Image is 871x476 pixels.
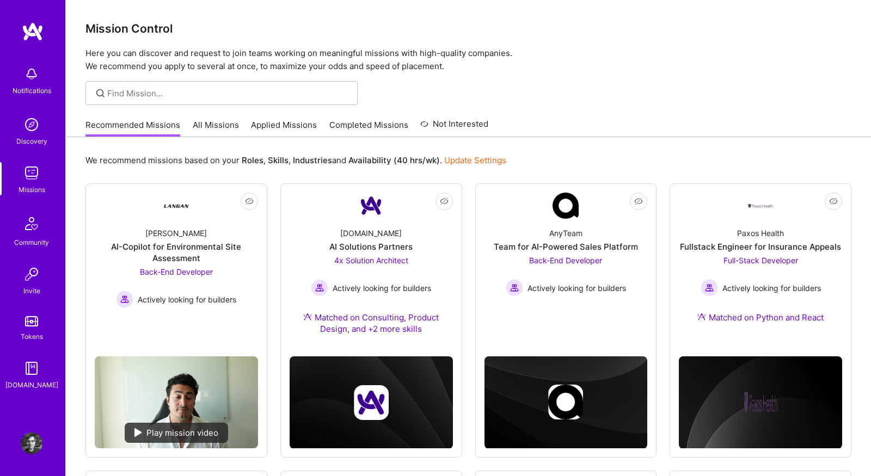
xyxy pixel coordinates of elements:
img: Community [19,211,45,237]
img: Company logo [548,385,583,419]
div: AI-Copilot for Environmental Site Assessment [95,241,258,264]
div: Play mission video [125,423,228,443]
div: Invite [23,285,40,296]
img: cover [484,356,648,448]
div: [DOMAIN_NAME] [340,227,402,239]
img: Company logo [743,385,778,420]
div: Paxos Health [737,227,784,239]
i: icon EyeClosed [440,197,449,206]
div: Community [14,237,49,248]
div: AnyTeam [549,227,582,239]
span: Actively looking for builders [722,282,821,294]
div: Team for AI-Powered Sales Platform [494,241,638,252]
div: Notifications [13,85,51,96]
img: logo [22,22,44,41]
img: tokens [25,316,38,326]
img: play [134,428,142,437]
div: Matched on Python and React [697,312,824,323]
b: Industries [293,155,332,165]
a: Company LogoAnyTeamTeam for AI-Powered Sales PlatformBack-End Developer Actively looking for buil... [484,193,648,316]
img: Company Logo [163,193,189,219]
span: Back-End Developer [529,256,602,265]
h3: Mission Control [85,22,851,35]
a: Update Settings [444,155,506,165]
a: Company Logo[PERSON_NAME]AI-Copilot for Environmental Site AssessmentBack-End Developer Actively ... [95,193,258,348]
img: Ateam Purple Icon [303,312,312,321]
span: Full-Stack Developer [723,256,798,265]
a: User Avatar [18,432,45,454]
img: User Avatar [21,432,42,454]
img: Company Logo [747,203,774,209]
img: No Mission [95,356,258,448]
img: Actively looking for builders [701,279,718,296]
div: [PERSON_NAME] [145,227,207,239]
img: Company Logo [358,193,384,219]
img: Company Logo [553,193,579,219]
a: All Missions [193,119,239,137]
input: Find Mission... [107,88,349,99]
span: 4x Solution Architect [334,256,408,265]
img: teamwork [21,162,42,184]
div: Tokens [21,331,43,342]
img: Company logo [354,385,389,420]
a: Recommended Missions [85,119,180,137]
b: Skills [268,155,289,165]
div: Matched on Consulting, Product Design, and +2 more skills [290,312,453,335]
div: [DOMAIN_NAME] [5,379,58,391]
div: Missions [19,184,45,195]
p: We recommend missions based on your , , and . [85,154,506,166]
img: Actively looking for builders [116,290,133,308]
b: Availability (40 hrs/wk) [348,155,440,165]
a: Applied Missions [251,119,317,137]
div: Fullstack Engineer for Insurance Appeals [680,241,841,252]
i: icon EyeClosed [245,197,254,206]
a: Not Interested [420,118,488,137]
p: Here you can discover and request to join teams working on meaningful missions with high-quality ... [85,47,851,73]
img: cover [679,356,842,449]
i: icon EyeClosed [829,197,838,206]
img: Actively looking for builders [311,279,328,296]
a: Company Logo[DOMAIN_NAME]AI Solutions Partners4x Solution Architect Actively looking for builders... [290,193,453,348]
div: AI Solutions Partners [329,241,413,252]
i: icon SearchGrey [94,87,107,100]
img: cover [290,356,453,448]
i: icon EyeClosed [634,197,643,206]
span: Actively looking for builders [527,282,626,294]
img: Invite [21,263,42,285]
span: Actively looking for builders [333,282,431,294]
img: Ateam Purple Icon [697,312,706,321]
div: Discovery [16,135,47,147]
img: discovery [21,114,42,135]
span: Actively looking for builders [138,294,236,305]
img: guide book [21,357,42,379]
b: Roles [242,155,263,165]
a: Completed Missions [329,119,408,137]
span: Back-End Developer [140,267,213,276]
a: Company LogoPaxos HealthFullstack Engineer for Insurance AppealsFull-Stack Developer Actively loo... [679,193,842,336]
img: bell [21,63,42,85]
img: Actively looking for builders [506,279,523,296]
